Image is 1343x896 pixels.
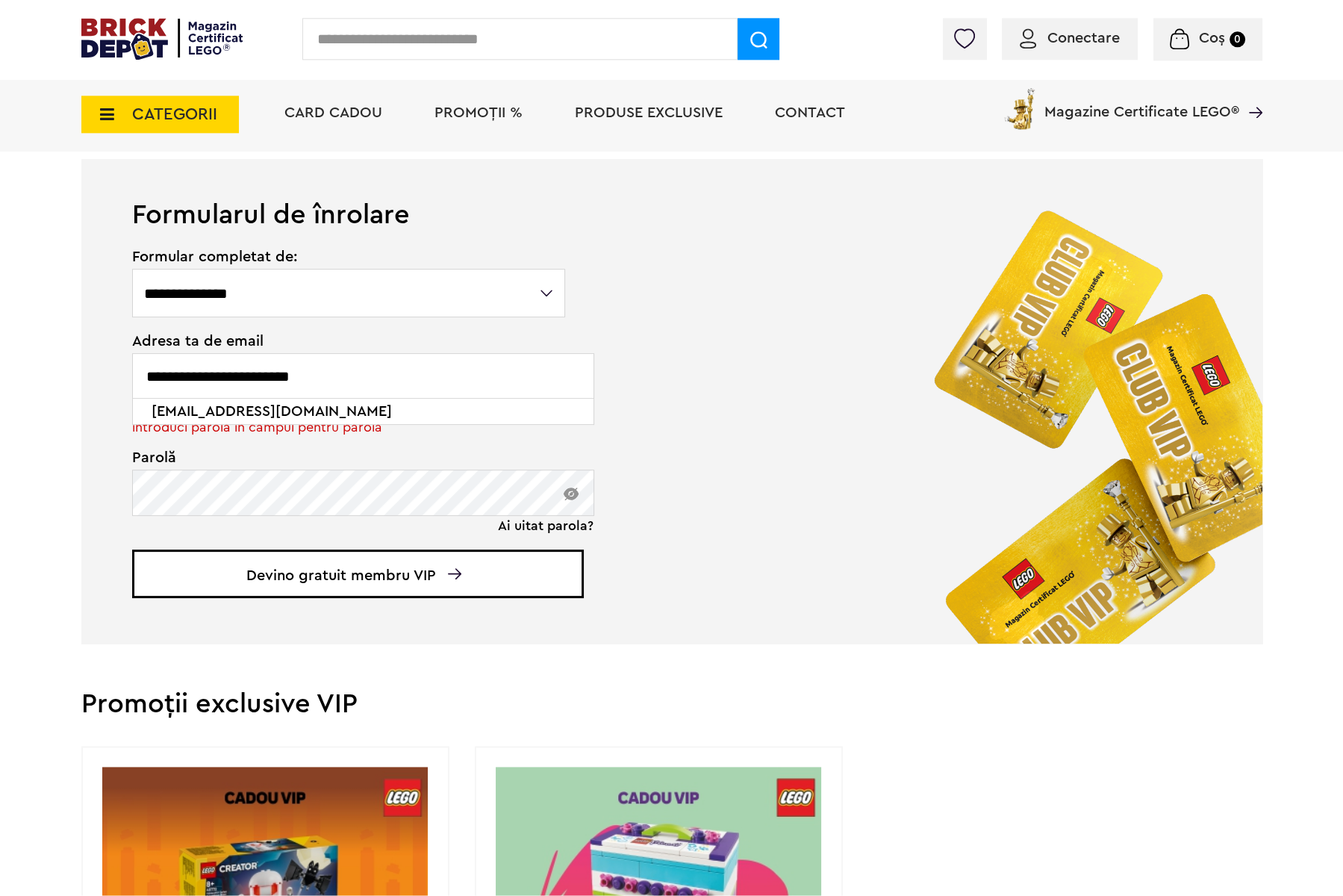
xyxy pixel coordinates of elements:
li: [EMAIL_ADDRESS][DOMAIN_NAME] [146,399,582,425]
a: Magazine Certificate LEGO® [1239,86,1262,101]
a: Produse exclusive [575,106,723,121]
span: CATEGORII [132,107,217,123]
span: Magazine Certificate LEGO® [1044,86,1239,120]
span: Conectare [1047,31,1120,46]
a: PROMOȚII % [434,106,523,121]
img: Arrow%20-%20Down.svg [448,569,461,580]
h2: Promoții exclusive VIP [81,691,1262,718]
img: vip_page_image [909,186,1262,644]
span: Coș [1199,31,1225,46]
span: Formular completat de: [132,250,567,265]
a: Ai uitat parola? [498,519,593,534]
small: 0 [1230,32,1245,48]
span: Adresa ta de email [132,335,567,349]
a: Contact [775,106,845,121]
a: Conectare [1020,31,1120,46]
span: Devino gratuit membru VIP [132,550,584,599]
h1: Formularul de înrolare [81,160,1262,229]
span: Parolă [132,451,567,466]
a: Card Cadou [284,106,382,121]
